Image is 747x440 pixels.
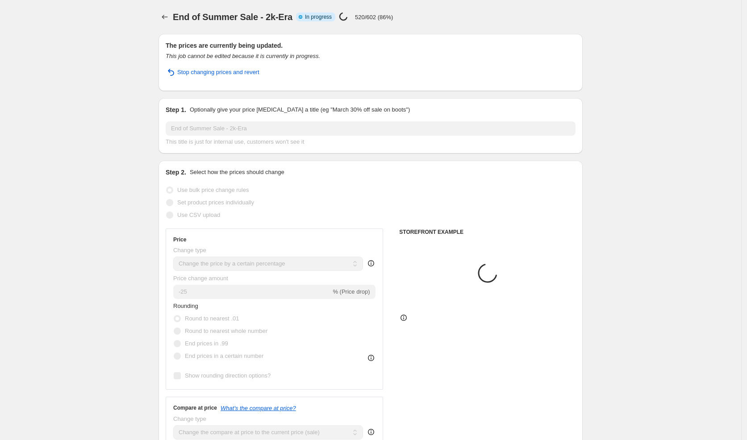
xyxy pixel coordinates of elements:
h2: The prices are currently being updated. [166,41,576,50]
span: Round to nearest .01 [185,315,239,322]
span: In progress [305,13,332,21]
input: 30% off holiday sale [166,121,576,136]
h2: Step 1. [166,105,186,114]
h3: Price [173,236,186,243]
span: Use bulk price change rules [177,187,249,193]
p: Optionally give your price [MEDICAL_DATA] a title (eg "March 30% off sale on boots") [190,105,410,114]
h6: STOREFRONT EXAMPLE [399,228,576,236]
span: Show rounding direction options? [185,372,271,379]
span: % (Price drop) [333,288,370,295]
span: Set product prices individually [177,199,254,206]
button: Price change jobs [159,11,171,23]
span: Round to nearest whole number [185,328,267,334]
h2: Step 2. [166,168,186,177]
i: This job cannot be edited because it is currently in progress. [166,53,320,59]
button: Stop changing prices and revert [160,65,265,79]
span: Change type [173,415,206,422]
span: This title is just for internal use, customers won't see it [166,138,304,145]
span: Rounding [173,303,198,309]
div: help [367,428,376,436]
h3: Compare at price [173,404,217,411]
p: Select how the prices should change [190,168,284,177]
span: Stop changing prices and revert [177,68,259,77]
span: End of Summer Sale - 2k-Era [173,12,292,22]
span: Use CSV upload [177,212,220,218]
button: What's the compare at price? [221,405,296,411]
span: End prices in .99 [185,340,228,347]
span: Price change amount [173,275,228,282]
span: End prices in a certain number [185,353,263,359]
input: -15 [173,285,331,299]
div: help [367,259,376,268]
span: Change type [173,247,206,253]
p: 520/602 (86%) [355,14,393,21]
